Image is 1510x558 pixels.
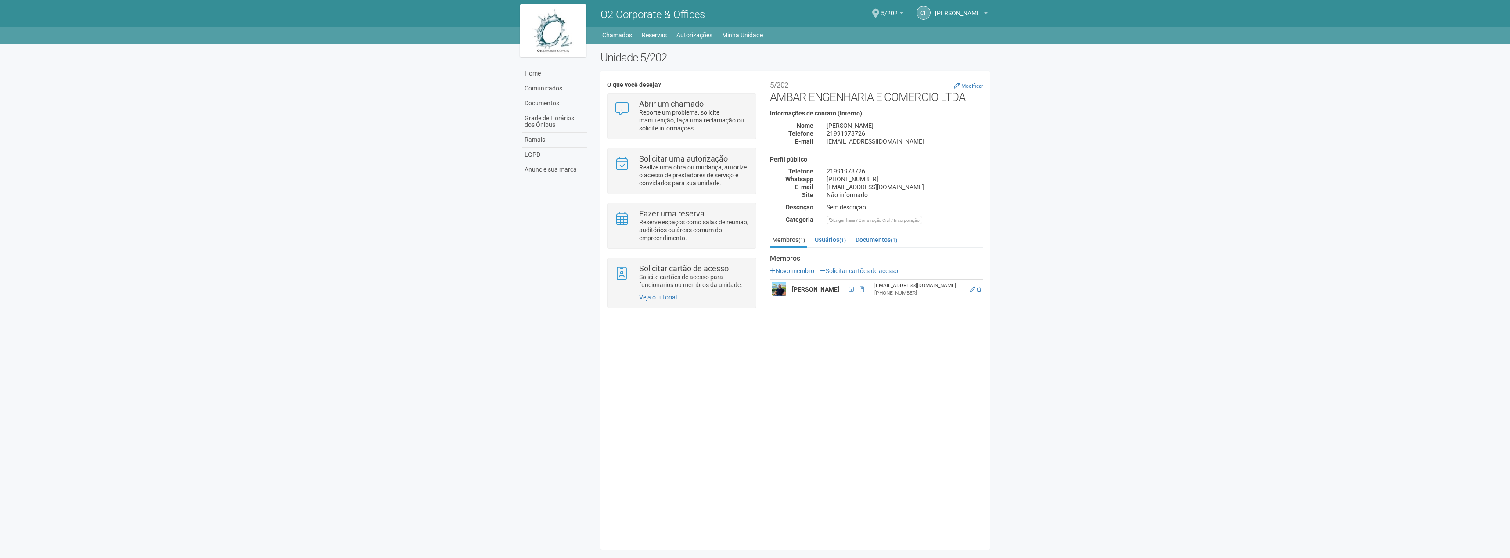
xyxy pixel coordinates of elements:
[874,289,964,297] div: [PHONE_NUMBER]
[935,1,982,17] span: CAIO FERNANDO MANOEL DAMACENA
[770,81,788,90] small: 5/202
[522,111,587,133] a: Grade de Horários dos Ônibus
[785,176,813,183] strong: Whatsapp
[874,282,964,289] div: [EMAIL_ADDRESS][DOMAIN_NAME]
[722,29,763,41] a: Minha Unidade
[820,183,990,191] div: [EMAIL_ADDRESS][DOMAIN_NAME]
[600,51,990,64] h2: Unidade 5/202
[639,209,705,218] strong: Fazer uma reserva
[802,191,813,198] strong: Site
[639,154,728,163] strong: Solicitar uma autorização
[770,156,983,163] h4: Perfil público
[795,138,813,145] strong: E-mail
[522,133,587,148] a: Ramais
[813,233,848,246] a: Usuários(1)
[827,216,922,224] div: Engenharia / Construção Civil / Incorporação
[881,11,903,18] a: 5/202
[522,162,587,177] a: Anuncie sua marca
[917,6,931,20] a: CF
[770,77,983,104] h2: AMBAR ENGENHARIA E COMERCIO LTDA
[788,130,813,137] strong: Telefone
[770,255,983,263] strong: Membros
[820,137,990,145] div: [EMAIL_ADDRESS][DOMAIN_NAME]
[522,148,587,162] a: LGPD
[522,66,587,81] a: Home
[642,29,667,41] a: Reservas
[614,265,749,289] a: Solicitar cartão de acesso Solicite cartões de acesso para funcionários ou membros da unidade.
[977,286,981,292] a: Excluir membro
[820,191,990,199] div: Não informado
[797,122,813,129] strong: Nome
[770,110,983,117] h4: Informações de contato (interno)
[639,273,749,289] p: Solicite cartões de acesso para funcionários ou membros da unidade.
[676,29,712,41] a: Autorizações
[639,294,677,301] a: Veja o tutorial
[788,168,813,175] strong: Telefone
[770,233,807,248] a: Membros(1)
[522,96,587,111] a: Documentos
[602,29,632,41] a: Chamados
[935,11,988,18] a: [PERSON_NAME]
[820,167,990,175] div: 21991978726
[820,122,990,130] div: [PERSON_NAME]
[795,184,813,191] strong: E-mail
[600,8,705,21] span: O2 Corporate & Offices
[820,203,990,211] div: Sem descrição
[639,264,729,273] strong: Solicitar cartão de acesso
[639,99,704,108] strong: Abrir um chamado
[786,216,813,223] strong: Categoria
[607,82,756,88] h4: O que você deseja?
[798,237,805,243] small: (1)
[770,267,814,274] a: Novo membro
[786,204,813,211] strong: Descrição
[970,286,975,292] a: Editar membro
[839,237,846,243] small: (1)
[820,267,898,274] a: Solicitar cartões de acesso
[954,82,983,89] a: Modificar
[614,100,749,132] a: Abrir um chamado Reporte um problema, solicite manutenção, faça uma reclamação ou solicite inform...
[881,1,898,17] span: 5/202
[820,175,990,183] div: [PHONE_NUMBER]
[522,81,587,96] a: Comunicados
[792,286,839,293] strong: [PERSON_NAME]
[520,4,586,57] img: logo.jpg
[820,130,990,137] div: 21991978726
[614,155,749,187] a: Solicitar uma autorização Realize uma obra ou mudança, autorize o acesso de prestadores de serviç...
[772,282,786,296] img: user.png
[961,83,983,89] small: Modificar
[891,237,897,243] small: (1)
[639,108,749,132] p: Reporte um problema, solicite manutenção, faça uma reclamação ou solicite informações.
[639,163,749,187] p: Realize uma obra ou mudança, autorize o acesso de prestadores de serviço e convidados para sua un...
[614,210,749,242] a: Fazer uma reserva Reserve espaços como salas de reunião, auditórios ou áreas comum do empreendime...
[639,218,749,242] p: Reserve espaços como salas de reunião, auditórios ou áreas comum do empreendimento.
[853,233,899,246] a: Documentos(1)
